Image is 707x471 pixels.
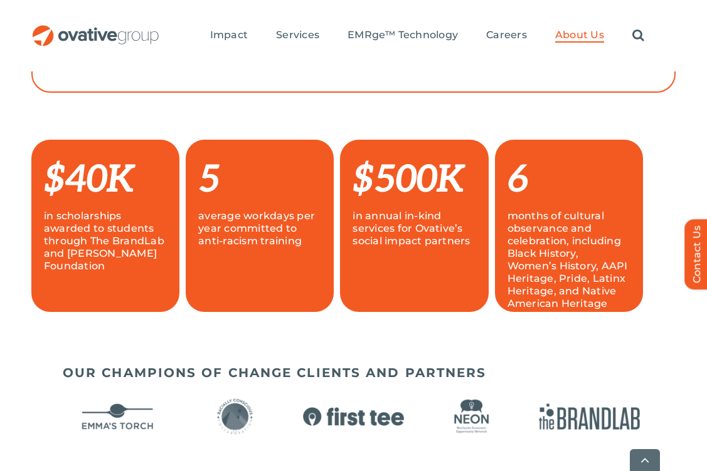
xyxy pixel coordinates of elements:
span: 5 [198,158,220,203]
a: Impact [210,29,248,43]
div: 23 / 24 [181,394,290,442]
span: 6 [508,158,528,203]
a: Search [632,29,644,43]
span: Services [276,29,319,41]
div: 24 / 24 [299,394,408,442]
span: About Us [555,29,604,41]
span: Impact [210,29,248,41]
a: About Us [555,29,604,43]
span: $500K [353,158,464,203]
a: OG_Full_horizontal_RGB [31,24,160,36]
a: EMRge™ Technology [348,29,458,43]
p: average workdays per year committed to anti-racism training [198,210,321,247]
span: EMRge™ Technology [348,29,458,41]
nav: Menu [210,16,644,56]
h5: OUR CHAMPIONS OF CHANGE CLIENTS AND PARTNERS [63,365,644,380]
span: Careers [486,29,527,41]
div: 1 / 24 [417,394,526,442]
p: in scholarships awarded to students through The BrandLab and [PERSON_NAME] Foundation [44,210,167,272]
p: months of cultural observance and celebration, including Black History, Women’s History, AAPI Her... [508,210,630,310]
div: 2 / 24 [534,394,644,442]
div: 22 / 24 [63,394,173,442]
p: in annual in-kind services for Ovative’s social impact partners [353,210,476,247]
span: $40K [44,158,134,203]
a: Services [276,29,319,43]
a: Careers [486,29,527,43]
